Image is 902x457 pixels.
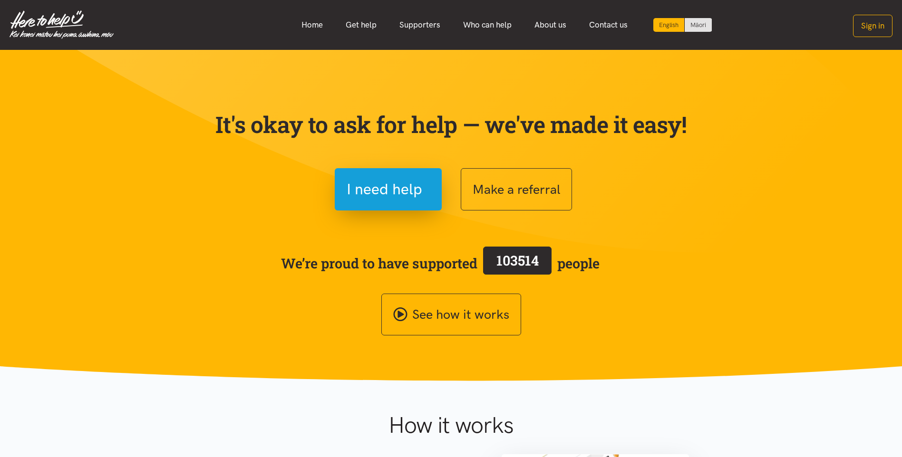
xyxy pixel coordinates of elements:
[281,245,600,282] span: We’re proud to have supported people
[290,15,334,35] a: Home
[452,15,523,35] a: Who can help
[347,177,422,201] span: I need help
[334,15,388,35] a: Get help
[296,411,606,439] h1: How it works
[213,111,689,138] p: It's okay to ask for help — we've made it easy!
[523,15,578,35] a: About us
[685,18,712,32] a: Switch to Te Reo Māori
[388,15,452,35] a: Supporters
[653,18,712,32] div: Language toggle
[10,10,114,39] img: Home
[381,294,521,336] a: See how it works
[477,245,557,282] a: 103514
[461,168,572,210] button: Make a referral
[853,15,892,37] button: Sign in
[496,251,539,269] span: 103514
[578,15,639,35] a: Contact us
[335,168,442,210] button: I need help
[653,18,685,32] div: Current language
